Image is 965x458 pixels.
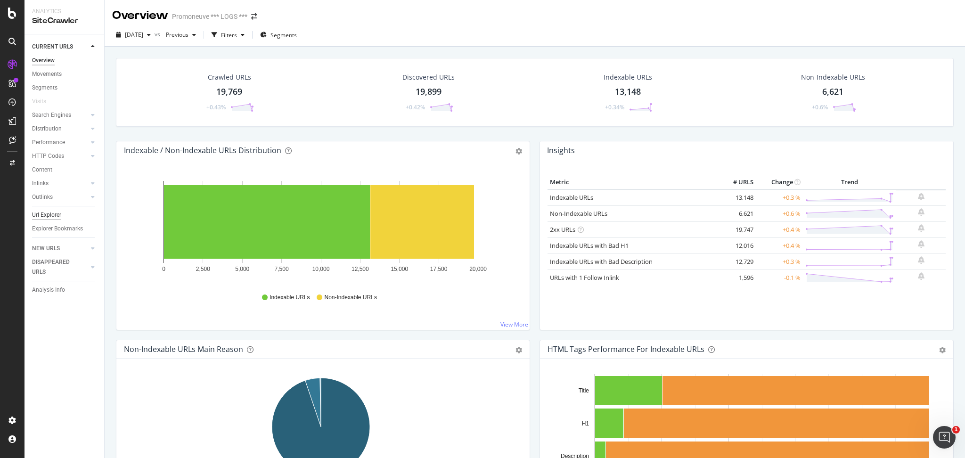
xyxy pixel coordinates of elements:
h4: Insights [547,144,575,157]
a: NEW URLS [32,244,88,254]
text: Title [579,387,589,394]
div: 13,148 [615,86,641,98]
a: Search Engines [32,110,88,120]
a: Outlinks [32,192,88,202]
div: Non-Indexable URLs [801,73,865,82]
a: CURRENT URLS [32,42,88,52]
div: Visits [32,97,46,106]
a: Overview [32,56,98,65]
span: Indexable URLs [270,294,310,302]
a: URLs with 1 Follow Inlink [550,273,619,282]
text: 10,000 [312,266,330,272]
div: bell-plus [918,224,924,232]
td: 1,596 [718,270,756,286]
a: Url Explorer [32,210,98,220]
text: 17,500 [430,266,448,272]
a: Performance [32,138,88,147]
div: Discovered URLs [402,73,455,82]
span: 1 [952,426,960,433]
a: Non-Indexable URLs [550,209,607,218]
button: Segments [256,27,301,42]
div: gear [939,347,946,353]
div: Segments [32,83,57,93]
td: +0.4 % [756,237,803,254]
button: Previous [162,27,200,42]
div: Distribution [32,124,62,134]
td: 12,729 [718,254,756,270]
div: Explorer Bookmarks [32,224,83,234]
div: HTML Tags Performance for Indexable URLs [548,344,704,354]
div: 19,899 [416,86,442,98]
div: Crawled URLs [208,73,251,82]
a: Indexable URLs [550,193,593,202]
a: Distribution [32,124,88,134]
div: NEW URLS [32,244,60,254]
a: Segments [32,83,98,93]
a: View More [500,320,528,328]
div: Outlinks [32,192,53,202]
span: 2025 Sep. 30th [125,31,143,39]
div: Analytics [32,8,97,16]
a: HTTP Codes [32,151,88,161]
div: SiteCrawler [32,16,97,26]
a: Analysis Info [32,285,98,295]
a: Indexable URLs with Bad H1 [550,241,629,250]
text: 5,000 [235,266,249,272]
div: Non-Indexable URLs Main Reason [124,344,243,354]
text: H1 [582,420,589,427]
a: DISAPPEARED URLS [32,257,88,277]
div: +0.42% [406,103,425,111]
td: 12,016 [718,237,756,254]
div: DISAPPEARED URLS [32,257,80,277]
span: Segments [270,31,297,39]
div: Overview [32,56,55,65]
div: bell-plus [918,240,924,248]
div: CURRENT URLS [32,42,73,52]
span: vs [155,30,162,38]
a: Inlinks [32,179,88,188]
text: 15,000 [391,266,408,272]
div: +0.6% [812,103,828,111]
text: 7,500 [275,266,289,272]
span: Non-Indexable URLs [324,294,376,302]
iframe: Intercom live chat [933,426,956,449]
th: Metric [548,175,718,189]
div: HTTP Codes [32,151,64,161]
span: Previous [162,31,188,39]
div: Inlinks [32,179,49,188]
a: Content [32,165,98,175]
td: -0.1 % [756,270,803,286]
div: gear [515,347,522,353]
div: Indexable URLs [604,73,652,82]
a: 2xx URLs [550,225,575,234]
th: # URLS [718,175,756,189]
a: Visits [32,97,56,106]
button: [DATE] [112,27,155,42]
div: bell-plus [918,256,924,264]
td: +0.6 % [756,205,803,221]
text: 2,500 [196,266,210,272]
a: Movements [32,69,98,79]
div: bell-plus [918,208,924,216]
div: 6,621 [822,86,843,98]
text: 20,000 [469,266,487,272]
svg: A chart. [124,175,517,285]
th: Trend [803,175,896,189]
th: Change [756,175,803,189]
td: 19,747 [718,221,756,237]
div: bell-plus [918,272,924,280]
div: 19,769 [216,86,242,98]
div: Filters [221,31,237,39]
div: arrow-right-arrow-left [251,13,257,20]
text: 12,500 [352,266,369,272]
div: gear [515,148,522,155]
div: Movements [32,69,62,79]
div: Search Engines [32,110,71,120]
td: 6,621 [718,205,756,221]
div: +0.34% [605,103,624,111]
div: Indexable / Non-Indexable URLs Distribution [124,146,281,155]
td: +0.3 % [756,254,803,270]
td: +0.3 % [756,189,803,206]
div: Content [32,165,52,175]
